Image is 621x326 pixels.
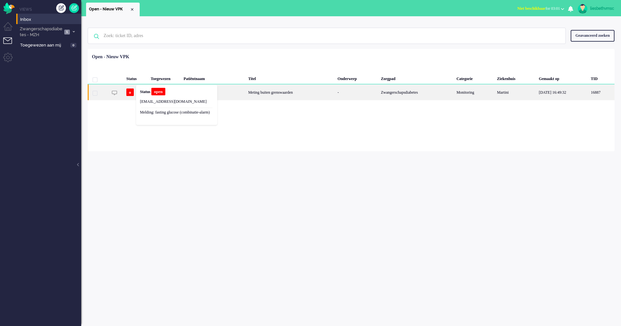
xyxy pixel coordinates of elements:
[517,6,546,11] span: Niet beschikbaar
[335,84,378,100] div: -
[3,53,18,67] li: Admin menu
[20,17,81,23] span: Inbox
[148,71,181,84] div: Toegewezen
[70,43,76,48] span: 0
[126,88,134,96] span: o
[589,71,615,84] div: TID
[335,71,378,84] div: Onderwerp
[513,2,568,16] li: Niet beschikbaarfor 03:01
[379,84,454,100] div: Zwangerschapsdiabetes
[56,3,66,13] div: Creëer ticket
[246,84,335,100] div: Meting buiten grenswaarden
[517,6,560,11] span: for 03:01
[454,84,495,100] div: Monitoring
[140,99,213,104] p: [EMAIL_ADDRESS][DOMAIN_NAME]
[140,109,213,115] span: Melding: fasting glucose (combinatie-alarm)
[19,26,62,38] span: Zwangerschapsdiabetes - MZH
[3,37,18,52] li: Tickets menu
[3,4,15,9] a: Omnidesk
[379,71,454,84] div: Zorgpad
[3,3,15,14] img: flow_omnibird.svg
[92,54,129,60] div: Open - Nieuw VPK
[19,16,81,23] a: Inbox
[20,42,69,48] span: Toegewezen aan mij
[246,71,335,84] div: Titel
[148,84,181,100] div: TM Verpleegkundigen
[140,89,150,94] b: Status
[571,30,615,41] div: Geavanceerd zoeken
[64,30,70,34] span: 1
[88,28,105,45] img: ic-search-icon.svg
[86,3,140,16] li: View
[69,3,79,13] a: Quick Ticket
[154,89,163,94] span: open
[99,28,557,44] input: Zoek: ticket ID, adres
[495,84,537,100] div: Martini
[112,90,117,96] img: ic_chat_grey.svg
[454,71,495,84] div: Categorie
[3,22,18,37] li: Dashboard menu
[537,84,589,100] div: [DATE] 16:49:32
[19,41,81,48] a: Toegewezen aan mij 0
[578,4,588,14] img: avatar
[590,5,615,12] div: liesbethvmsc
[181,84,246,100] div: [PERSON_NAME]
[181,71,246,84] div: Patiëntnaam
[577,4,615,14] a: liesbethvmsc
[537,71,589,84] div: Gemaakt op
[19,7,81,12] li: Views
[88,84,615,100] div: 16887
[89,7,130,12] span: Open - Nieuw VPK
[513,4,568,13] button: Niet beschikbaarfor 03:01
[589,84,615,100] div: 16887
[495,71,537,84] div: Ziekenhuis
[130,7,135,12] div: Close tab
[124,71,148,84] div: Status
